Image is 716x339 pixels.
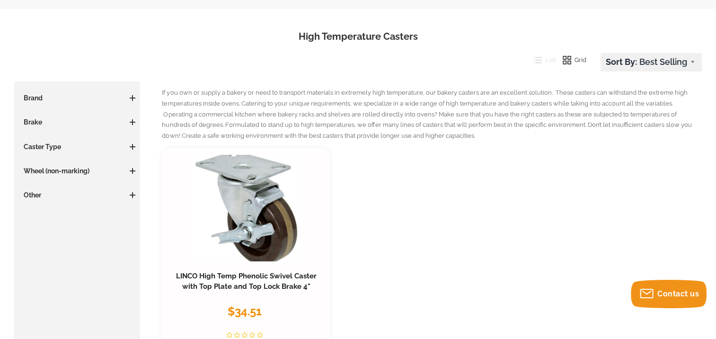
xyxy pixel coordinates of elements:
h3: Brake [19,117,135,127]
button: List [526,53,556,67]
button: Contact us [631,280,707,308]
h1: High Temperature Casters [14,30,702,44]
h3: Wheel (non-marking) [19,166,135,176]
h3: Caster Type [19,142,135,152]
span: Contact us [657,289,699,298]
h3: Other [19,190,135,200]
a: LINCO High Temp Phenolic Swivel Caster with Top Plate and Top Lock Brake 4" [176,272,317,291]
button: Grid [556,53,587,67]
span: $34.51 [228,304,262,318]
h3: Brand [19,93,135,103]
p: If you own or supply a bakery or need to transport materials in extremely high temperature, our b... [162,88,702,142]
